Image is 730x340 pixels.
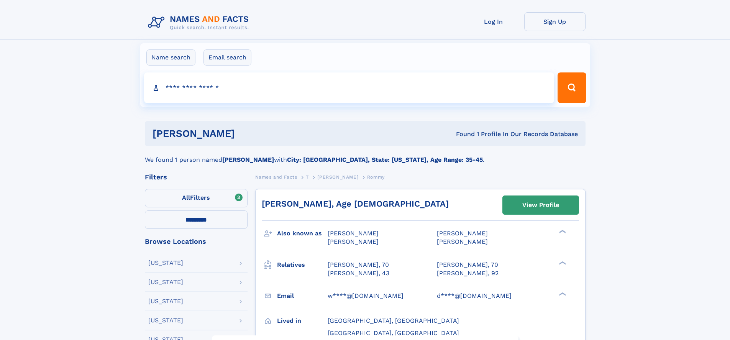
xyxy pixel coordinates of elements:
[145,238,248,245] div: Browse Locations
[328,238,379,245] span: [PERSON_NAME]
[522,196,559,214] div: View Profile
[328,317,459,324] span: [GEOGRAPHIC_DATA], [GEOGRAPHIC_DATA]
[317,172,358,182] a: [PERSON_NAME]
[222,156,274,163] b: [PERSON_NAME]
[146,49,195,66] label: Name search
[148,260,183,266] div: [US_STATE]
[367,174,385,180] span: Rommy
[437,238,488,245] span: [PERSON_NAME]
[558,72,586,103] button: Search Button
[328,329,459,337] span: [GEOGRAPHIC_DATA], [GEOGRAPHIC_DATA]
[144,72,554,103] input: search input
[503,196,579,214] a: View Profile
[148,317,183,324] div: [US_STATE]
[328,261,389,269] a: [PERSON_NAME], 70
[287,156,483,163] b: City: [GEOGRAPHIC_DATA], State: [US_STATE], Age Range: 35-45
[277,314,328,327] h3: Lived in
[182,194,190,201] span: All
[557,260,566,265] div: ❯
[557,229,566,234] div: ❯
[277,227,328,240] h3: Also known as
[437,269,499,278] a: [PERSON_NAME], 92
[255,172,297,182] a: Names and Facts
[145,189,248,207] label: Filters
[153,129,346,138] h1: [PERSON_NAME]
[262,199,449,209] a: [PERSON_NAME], Age [DEMOGRAPHIC_DATA]
[148,298,183,304] div: [US_STATE]
[277,289,328,302] h3: Email
[145,12,255,33] img: Logo Names and Facts
[148,279,183,285] div: [US_STATE]
[328,230,379,237] span: [PERSON_NAME]
[306,174,309,180] span: T
[345,130,578,138] div: Found 1 Profile In Our Records Database
[437,230,488,237] span: [PERSON_NAME]
[328,269,389,278] a: [PERSON_NAME], 43
[437,261,498,269] a: [PERSON_NAME], 70
[277,258,328,271] h3: Relatives
[145,174,248,181] div: Filters
[317,174,358,180] span: [PERSON_NAME]
[306,172,309,182] a: T
[557,291,566,296] div: ❯
[463,12,524,31] a: Log In
[145,146,586,164] div: We found 1 person named with .
[203,49,251,66] label: Email search
[524,12,586,31] a: Sign Up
